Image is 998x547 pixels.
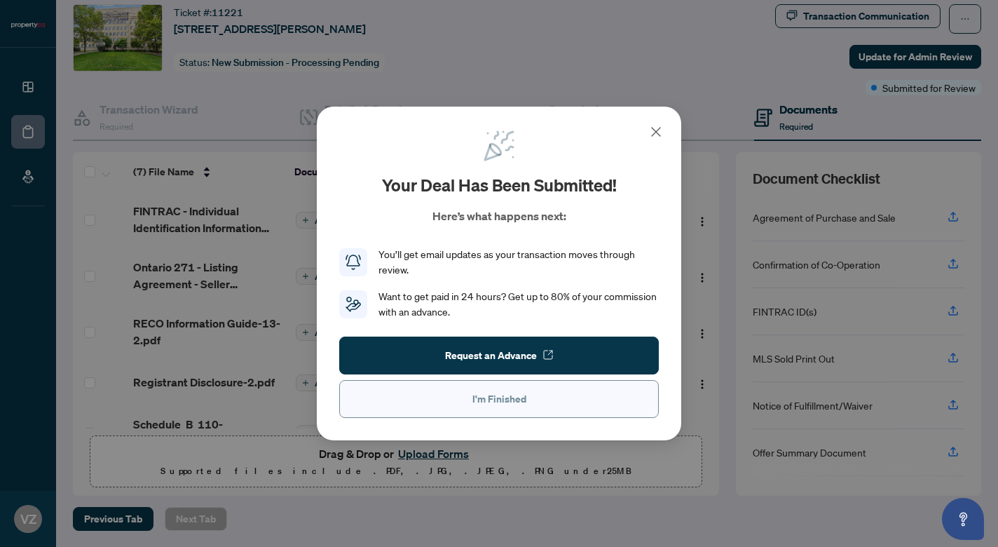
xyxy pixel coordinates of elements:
h2: Your deal has been submitted! [382,174,617,196]
span: I'm Finished [472,388,526,410]
span: Request an Advance [445,344,537,367]
p: Here’s what happens next: [432,208,566,224]
button: Request an Advance [339,337,659,374]
div: You’ll get email updates as your transaction moves through review. [378,247,659,278]
button: I'm Finished [339,380,659,418]
button: Open asap [942,498,984,540]
div: Want to get paid in 24 hours? Get up to 80% of your commission with an advance. [378,289,659,320]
